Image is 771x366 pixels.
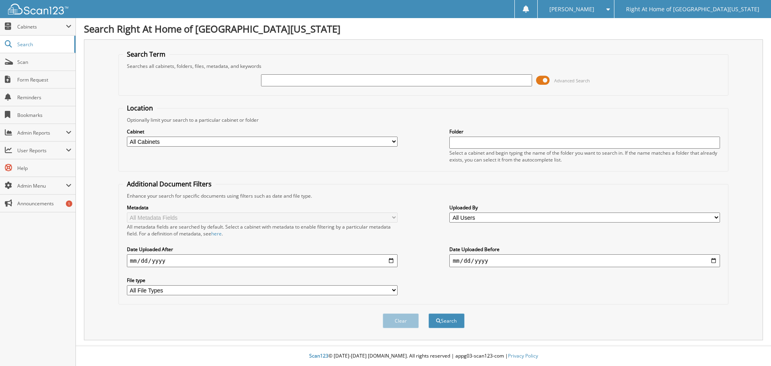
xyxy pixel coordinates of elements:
button: Clear [383,313,419,328]
div: All metadata fields are searched by default. Select a cabinet with metadata to enable filtering b... [127,223,398,237]
a: Privacy Policy [508,352,538,359]
span: Help [17,165,71,172]
label: Date Uploaded After [127,246,398,253]
h1: Search Right At Home of [GEOGRAPHIC_DATA][US_STATE] [84,22,763,35]
div: Searches all cabinets, folders, files, metadata, and keywords [123,63,724,70]
div: Select a cabinet and begin typing the name of the folder you want to search in. If the name match... [449,149,720,163]
span: Search [17,41,70,48]
legend: Search Term [123,50,169,59]
div: Enhance your search for specific documents using filters such as date and file type. [123,192,724,199]
span: Advanced Search [554,78,590,84]
button: Search [428,313,465,328]
legend: Additional Document Filters [123,180,216,188]
div: © [DATE]-[DATE] [DOMAIN_NAME]. All rights reserved | appg03-scan123-com | [76,346,771,366]
label: Metadata [127,204,398,211]
span: [PERSON_NAME] [549,7,594,12]
span: Announcements [17,200,71,207]
span: Scan123 [309,352,328,359]
span: Form Request [17,76,71,83]
input: start [127,254,398,267]
a: here [211,230,222,237]
label: Cabinet [127,128,398,135]
span: Admin Reports [17,129,66,136]
label: Date Uploaded Before [449,246,720,253]
img: scan123-logo-white.svg [8,4,68,14]
div: Optionally limit your search to a particular cabinet or folder [123,117,724,123]
input: end [449,254,720,267]
span: Admin Menu [17,182,66,189]
div: 1 [66,200,72,207]
span: Right At Home of [GEOGRAPHIC_DATA][US_STATE] [626,7,759,12]
span: Reminders [17,94,71,101]
span: User Reports [17,147,66,154]
span: Scan [17,59,71,65]
label: File type [127,277,398,284]
label: Folder [449,128,720,135]
legend: Location [123,104,157,112]
span: Bookmarks [17,112,71,119]
span: Cabinets [17,23,66,30]
label: Uploaded By [449,204,720,211]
